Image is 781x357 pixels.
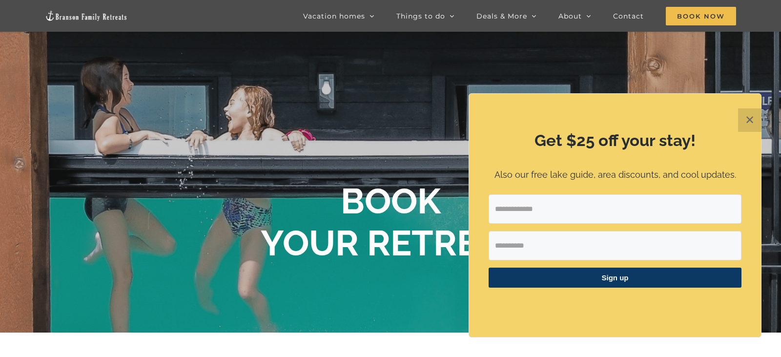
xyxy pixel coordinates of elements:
p: ​ [489,300,741,310]
h2: Get $25 off your stay! [489,129,741,152]
span: About [558,13,582,20]
img: Branson Family Retreats Logo [45,10,128,21]
input: Email Address [489,194,741,224]
span: Deals & More [476,13,527,20]
b: BOOK YOUR RETREAT [261,180,521,263]
span: Book Now [666,7,736,25]
input: First Name [489,231,741,260]
span: Contact [613,13,644,20]
p: Also our free lake guide, area discounts, and cool updates. [489,168,741,182]
button: Close [738,108,761,132]
button: Sign up [489,268,741,288]
span: Things to do [396,13,445,20]
span: Vacation homes [303,13,365,20]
